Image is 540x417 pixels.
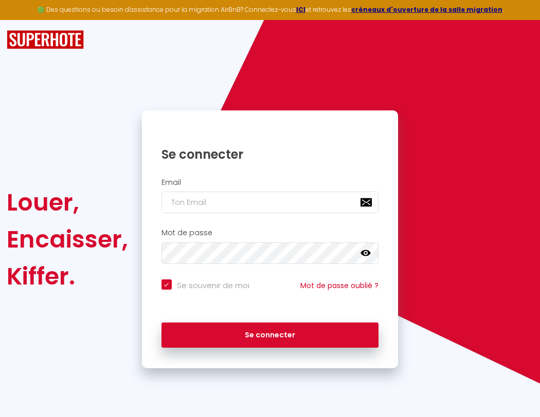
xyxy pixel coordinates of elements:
[7,221,128,258] div: Encaisser,
[7,258,128,295] div: Kiffer.
[296,5,305,14] a: ICI
[161,229,379,237] h2: Mot de passe
[161,178,379,187] h2: Email
[161,323,379,348] button: Se connecter
[7,30,84,49] img: SuperHote logo
[300,280,379,291] a: Mot de passe oublié ?
[7,184,128,221] div: Louer,
[351,5,502,14] a: créneaux d'ouverture de la salle migration
[161,146,379,162] h1: Se connecter
[161,192,379,213] input: Ton Email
